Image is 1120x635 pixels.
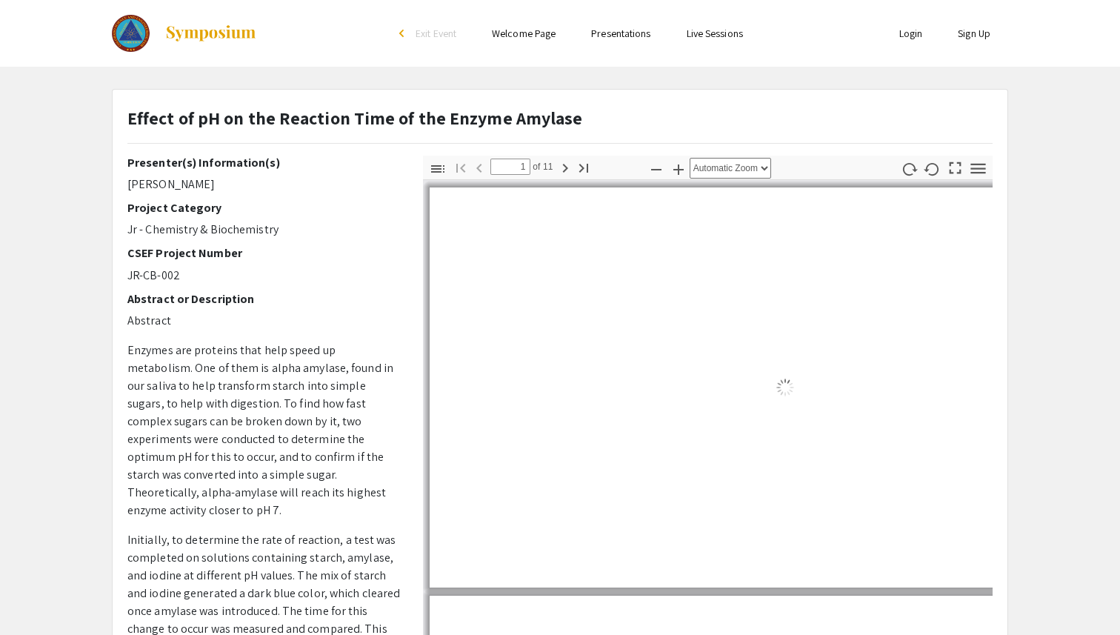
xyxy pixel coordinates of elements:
[425,158,450,179] button: Toggle Sidebar
[899,27,923,40] a: Login
[897,158,922,179] button: Rotate Clockwise
[958,27,990,40] a: Sign Up
[448,156,473,178] button: Go to First Page
[112,15,150,52] img: The Colorado Science & Engineering Fair
[127,201,401,215] h2: Project Category
[966,158,991,179] button: Tools
[127,312,401,330] p: Abstract
[530,159,553,175] span: of 11
[127,292,401,306] h2: Abstract or Description
[943,156,968,177] button: Switch to Presentation Mode
[553,156,578,178] button: Next Page
[399,29,408,38] div: arrow_back_ios
[164,24,257,42] img: Symposium by ForagerOne
[127,342,401,519] p: Enzymes are proteins that help speed up metabolism. One of them is alpha amylase, found in our sa...
[644,158,669,179] button: Zoom Out
[112,15,257,52] a: The Colorado Science & Engineering Fair
[416,27,456,40] span: Exit Event
[127,156,401,170] h2: Presenter(s) Information(s)
[920,158,945,179] button: Rotate Counterclockwise
[666,158,691,179] button: Zoom In
[127,221,401,239] p: Jr - Chemistry & Biochemistry
[467,156,492,178] button: Previous Page
[127,106,583,130] strong: Effect of pH on the Reaction Time of the Enzyme Amylase
[127,176,401,193] p: [PERSON_NAME]
[571,156,596,178] button: Go to Last Page
[127,267,401,285] p: JR-CB-002
[11,568,63,624] iframe: Chat
[492,27,556,40] a: Welcome Page
[591,27,650,40] a: Presentations
[490,159,530,175] input: Page
[690,158,771,179] select: Zoom
[687,27,743,40] a: Live Sessions
[127,246,401,260] h2: CSEF Project Number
